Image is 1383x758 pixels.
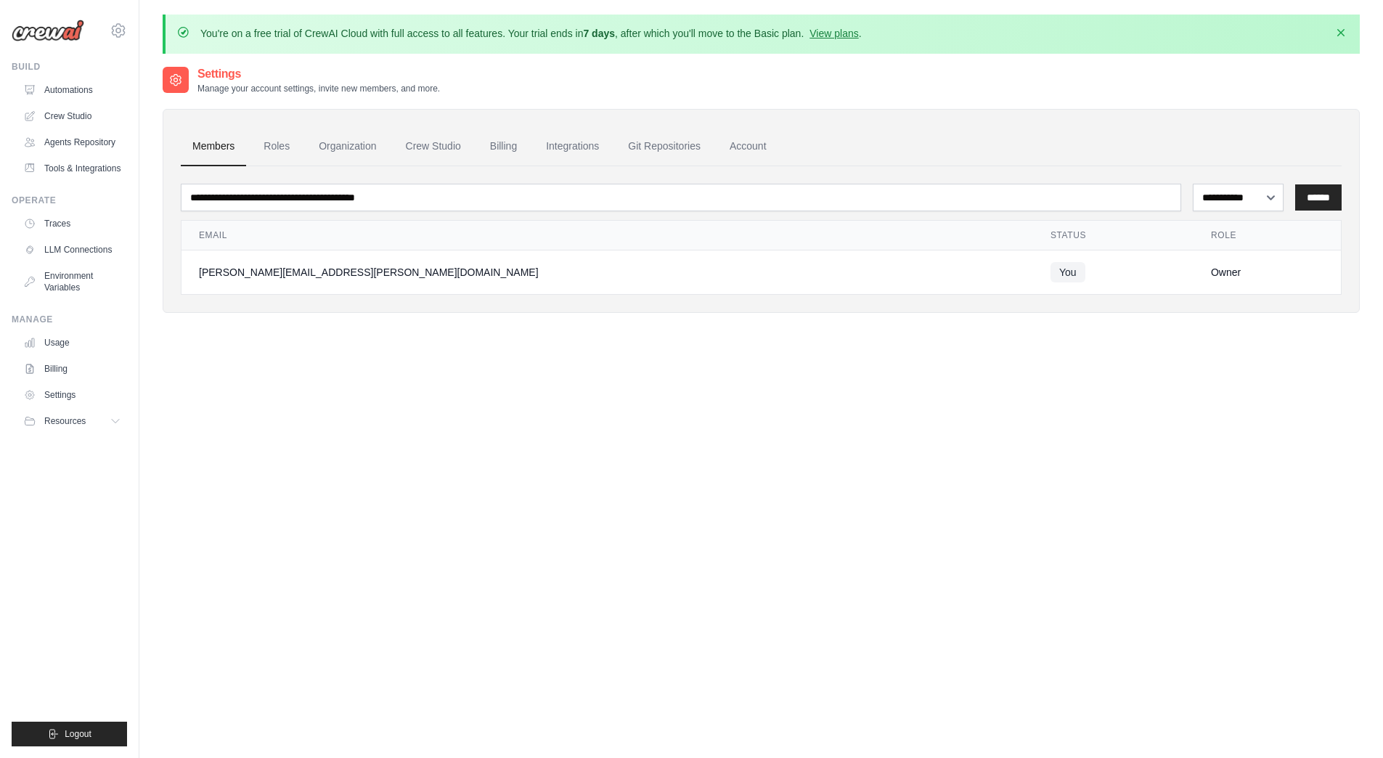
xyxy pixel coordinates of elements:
[809,28,858,39] a: View plans
[199,265,1016,280] div: [PERSON_NAME][EMAIL_ADDRESS][PERSON_NAME][DOMAIN_NAME]
[17,331,127,354] a: Usage
[12,314,127,325] div: Manage
[17,357,127,380] a: Billing
[181,127,246,166] a: Members
[583,28,615,39] strong: 7 days
[17,131,127,154] a: Agents Repository
[12,195,127,206] div: Operate
[394,127,473,166] a: Crew Studio
[252,127,301,166] a: Roles
[12,61,127,73] div: Build
[616,127,712,166] a: Git Repositories
[65,728,91,740] span: Logout
[17,264,127,299] a: Environment Variables
[1050,262,1085,282] span: You
[1194,221,1341,250] th: Role
[200,26,862,41] p: You're on a free trial of CrewAI Cloud with full access to all features. Your trial ends in , aft...
[17,409,127,433] button: Resources
[17,157,127,180] a: Tools & Integrations
[534,127,611,166] a: Integrations
[12,722,127,746] button: Logout
[17,212,127,235] a: Traces
[197,83,440,94] p: Manage your account settings, invite new members, and more.
[1211,265,1323,280] div: Owner
[17,238,127,261] a: LLM Connections
[17,78,127,102] a: Automations
[12,20,84,41] img: Logo
[478,127,529,166] a: Billing
[44,415,86,427] span: Resources
[197,65,440,83] h2: Settings
[307,127,388,166] a: Organization
[181,221,1033,250] th: Email
[17,105,127,128] a: Crew Studio
[1033,221,1194,250] th: Status
[17,383,127,407] a: Settings
[718,127,778,166] a: Account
